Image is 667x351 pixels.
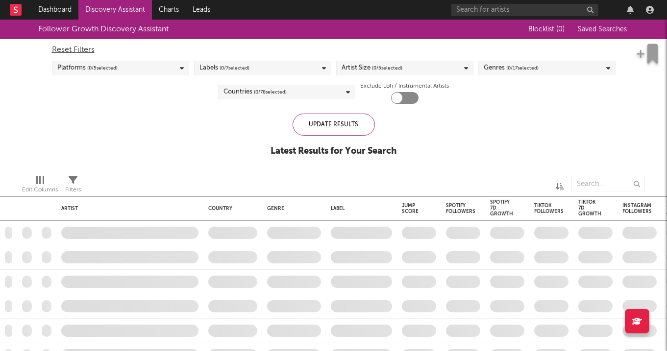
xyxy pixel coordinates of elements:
[254,86,287,98] span: ( 0 / 78 selected)
[578,199,601,217] div: Tiktok 7D Growth
[65,184,81,196] div: Filters
[87,62,118,74] span: ( 0 / 5 selected)
[575,25,629,33] button: Saved Searches
[571,177,645,191] input: Search...
[534,203,564,214] div: Tiktok Followers
[267,206,316,211] div: Genre
[220,62,249,74] span: ( 0 / 7 selected)
[57,62,118,74] div: Platforms
[578,26,629,33] span: Saved Searches
[271,145,396,157] div: Latest Results for Your Search
[331,206,387,211] div: Label
[65,172,81,200] div: Filters
[199,62,249,74] div: Labels
[451,4,598,16] input: Search for artists
[372,62,402,74] span: ( 0 / 5 selected)
[490,199,513,217] div: Spotify 7D Growth
[342,62,402,74] div: Artist Size
[52,44,616,56] div: Reset Filters
[360,80,449,92] label: Exclude Lofi / Instrumental Artists
[402,203,421,214] div: Jump Score
[622,203,652,214] div: Instagram Followers
[223,86,287,98] div: Countries
[38,23,169,35] div: Follower Growth Discovery Assistant
[484,62,539,74] div: Genres
[528,26,565,33] span: Blocklist
[22,172,58,200] div: Edit Columns
[61,206,194,211] div: Artist
[506,62,539,74] span: ( 0 / 17 selected)
[293,114,375,136] div: Update Results
[208,206,252,211] div: Country
[556,26,565,33] span: ( 0 )
[22,184,58,196] div: Edit Columns
[446,203,475,214] div: Spotify Followers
